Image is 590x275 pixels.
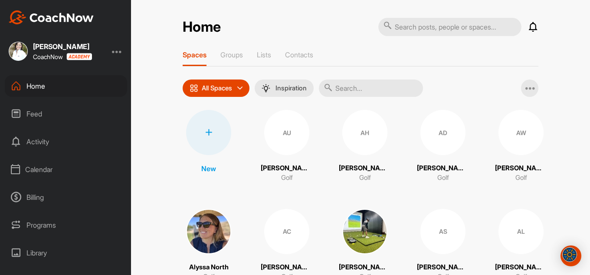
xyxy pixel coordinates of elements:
[183,50,206,59] p: Spaces
[5,186,127,208] div: Billing
[261,110,313,183] a: AU[PERSON_NAME]Golf
[257,50,271,59] p: Lists
[437,173,449,183] p: Golf
[183,19,221,36] h2: Home
[281,173,293,183] p: Golf
[417,262,469,272] p: [PERSON_NAME]
[342,110,387,155] div: AH
[342,209,387,254] img: square_038465b3f8846d49c5d6d94211f5359a.jpg
[5,214,127,236] div: Programs
[515,173,527,183] p: Golf
[5,103,127,125] div: Feed
[33,53,92,60] div: CoachNow
[498,110,544,155] div: AW
[560,245,581,266] div: Open Intercom Messenger
[5,159,127,180] div: Calendar
[495,110,547,183] a: AW[PERSON_NAME]Golf
[66,53,92,60] img: CoachNow acadmey
[9,42,28,61] img: square_0074576d59d4fce32732b86ac62e461c.jpg
[339,163,391,173] p: [PERSON_NAME]
[339,262,391,272] p: [PERSON_NAME]
[339,110,391,183] a: AH[PERSON_NAME]Golf
[275,85,307,92] p: Inspiration
[261,262,313,272] p: [PERSON_NAME]
[378,18,521,36] input: Search posts, people or spaces...
[186,209,231,254] img: square_29b0ccf37a20e8871ea4ce81dcbb3ee1.jpg
[417,163,469,173] p: [PERSON_NAME]
[319,80,423,97] input: Search...
[420,110,465,155] div: AD
[264,209,309,254] div: AC
[498,209,544,254] div: AL
[190,84,198,93] img: icon
[262,84,270,93] img: menuIcon
[9,10,94,24] img: CoachNow
[5,75,127,97] div: Home
[220,50,243,59] p: Groups
[202,85,232,92] p: All Spaces
[5,131,127,152] div: Activity
[359,173,371,183] p: Golf
[495,262,547,272] p: [PERSON_NAME]
[264,110,309,155] div: AU
[285,50,313,59] p: Contacts
[189,262,229,272] p: Alyssa North
[201,163,216,174] p: New
[417,110,469,183] a: AD[PERSON_NAME]Golf
[261,163,313,173] p: [PERSON_NAME]
[420,209,465,254] div: AS
[495,163,547,173] p: [PERSON_NAME]
[33,43,92,50] div: [PERSON_NAME]
[5,242,127,264] div: Library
